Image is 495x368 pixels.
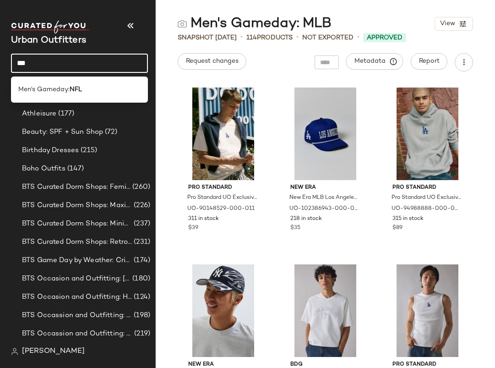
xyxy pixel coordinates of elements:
[419,58,440,65] span: Report
[22,145,79,156] span: Birthday Dresses
[132,219,150,229] span: (237)
[385,264,470,357] img: 101050078_011_b
[11,36,86,45] span: Current Company Name
[289,205,359,213] span: UO-102386943-000-040
[22,219,132,229] span: BTS Curated Dorm Shops: Minimalist
[11,348,18,355] img: svg%3e
[392,205,462,213] span: UO-94988888-000-004
[440,20,455,27] span: View
[290,224,300,232] span: $35
[22,237,132,247] span: BTS Curated Dorm Shops: Retro+ Boho
[392,224,403,232] span: $89
[188,215,219,223] span: 311 in stock
[392,184,462,192] span: Pro Standard
[188,224,198,232] span: $39
[22,182,131,192] span: BTS Curated Dorm Shops: Feminine
[22,109,56,119] span: Athleisure
[290,184,360,192] span: New Era
[22,255,132,266] span: BTS Game Day by Weather: Crisp & Cozy
[246,33,293,43] div: Products
[178,33,237,43] span: Snapshot [DATE]
[132,200,150,211] span: (226)
[22,292,132,302] span: BTS Occasion and Outfitting: Homecoming Dresses
[296,32,299,43] span: •
[302,33,354,43] span: Not Exported
[22,329,132,339] span: BTS Occassion and Outfitting: First Day Fits
[178,53,246,70] button: Request changes
[79,145,97,156] span: (215)
[367,33,403,43] span: Approved
[185,58,239,65] span: Request changes
[187,205,255,213] span: UO-90148529-000-011
[22,346,85,357] span: [PERSON_NAME]
[132,237,150,247] span: (231)
[132,255,150,266] span: (174)
[131,274,150,284] span: (180)
[290,215,322,223] span: 218 in stock
[22,164,65,174] span: Boho Outfits
[11,21,89,33] img: cfy_white_logo.C9jOOHJF.svg
[289,194,359,202] span: New Era MLB Los Angeles Dodgers 9SEVENTY Stretch-Snap Hat in Blue, Men's at Urban Outfitters
[187,194,257,202] span: Pro Standard UO Exclusive MLB Los Angeles Dodgers Team Logo Tee in Ivory, Men's at Urban Outfitters
[181,264,266,357] img: 95174561_041_b
[65,164,84,174] span: (147)
[22,200,132,211] span: BTS Curated Dorm Shops: Maximalist
[392,194,462,202] span: Pro Standard UO Exclusive MLB Los Angeles Dodgers Logo Hoodie Sweatshirt in Grey, Men's at Urban ...
[178,15,332,33] div: Men's Gameday: MLB
[132,329,150,339] span: (219)
[22,274,131,284] span: BTS Occasion and Outfitting: [PERSON_NAME] to Party
[385,88,470,180] img: 94988888_004_b
[132,310,150,321] span: (198)
[357,32,359,43] span: •
[435,17,473,31] button: View
[132,292,150,302] span: (124)
[131,182,150,192] span: (260)
[22,127,103,137] span: Beauty: SPF + Sun Shop
[18,85,70,94] span: Men's Gameday:
[70,85,82,94] b: NFL
[354,57,396,66] span: Metadata
[56,109,74,119] span: (177)
[283,88,368,180] img: 102386943_040_b
[411,53,447,70] button: Report
[178,19,187,28] img: svg%3e
[240,32,243,43] span: •
[181,88,266,180] img: 90148529_011_b
[283,264,368,357] img: 96801949_010_b
[392,215,424,223] span: 315 in stock
[22,310,132,321] span: BTS Occassion and Outfitting: Campus Lounge
[246,34,257,41] span: 114
[103,127,117,137] span: (72)
[346,53,403,70] button: Metadata
[188,184,258,192] span: Pro Standard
